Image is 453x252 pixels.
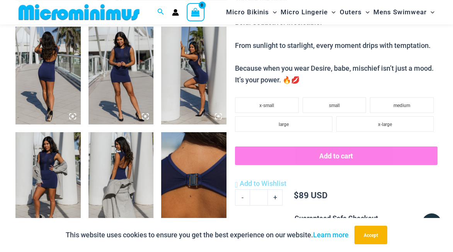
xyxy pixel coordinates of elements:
[370,97,434,113] li: medium
[226,2,269,22] span: Micro Bikinis
[294,189,299,201] span: $
[291,213,381,224] legend: Guaranteed Safe Checkout
[161,27,226,124] img: Desire Me Navy 5192 Dress
[235,116,332,132] li: large
[224,2,279,22] a: Micro BikinisMenu ToggleMenu Toggle
[313,231,349,239] a: Learn more
[362,2,370,22] span: Menu Toggle
[161,132,226,230] img: Desire Me Navy 5192 Dress
[329,103,340,108] span: small
[354,226,387,244] button: Accept
[15,27,81,124] img: Desire Me Navy 5192 Dress
[15,3,143,21] img: MM SHOP LOGO FLAT
[157,7,164,17] a: Search icon link
[240,179,286,187] span: Add to Wishlist
[250,189,268,206] input: Product quantity
[371,2,436,22] a: Mens SwimwearMenu ToggleMenu Toggle
[89,132,154,230] img: Desire Me Navy 5192 Dress
[235,146,438,165] button: Add to cart
[89,27,154,124] img: Desire Me Navy 5192 Dress
[187,3,204,21] a: View Shopping Cart, empty
[269,2,277,22] span: Menu Toggle
[172,9,179,16] a: Account icon link
[281,2,328,22] span: Micro Lingerie
[378,122,392,127] span: x-large
[427,2,434,22] span: Menu Toggle
[294,189,327,201] bdi: 89 USD
[235,97,299,113] li: x-small
[259,103,274,108] span: x-small
[66,229,349,241] p: This website uses cookies to ensure you get the best experience on our website.
[373,2,427,22] span: Mens Swimwear
[279,2,337,22] a: Micro LingerieMenu ToggleMenu Toggle
[279,122,289,127] span: large
[15,132,81,230] img: Desire Me Navy 5192 Dress
[338,2,371,22] a: OutersMenu ToggleMenu Toggle
[235,189,250,206] a: -
[393,103,410,108] span: medium
[268,189,283,206] a: +
[223,1,438,23] nav: Site Navigation
[336,116,434,132] li: x-large
[328,2,335,22] span: Menu Toggle
[340,2,362,22] span: Outers
[235,178,286,189] a: Add to Wishlist
[303,97,366,113] li: small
